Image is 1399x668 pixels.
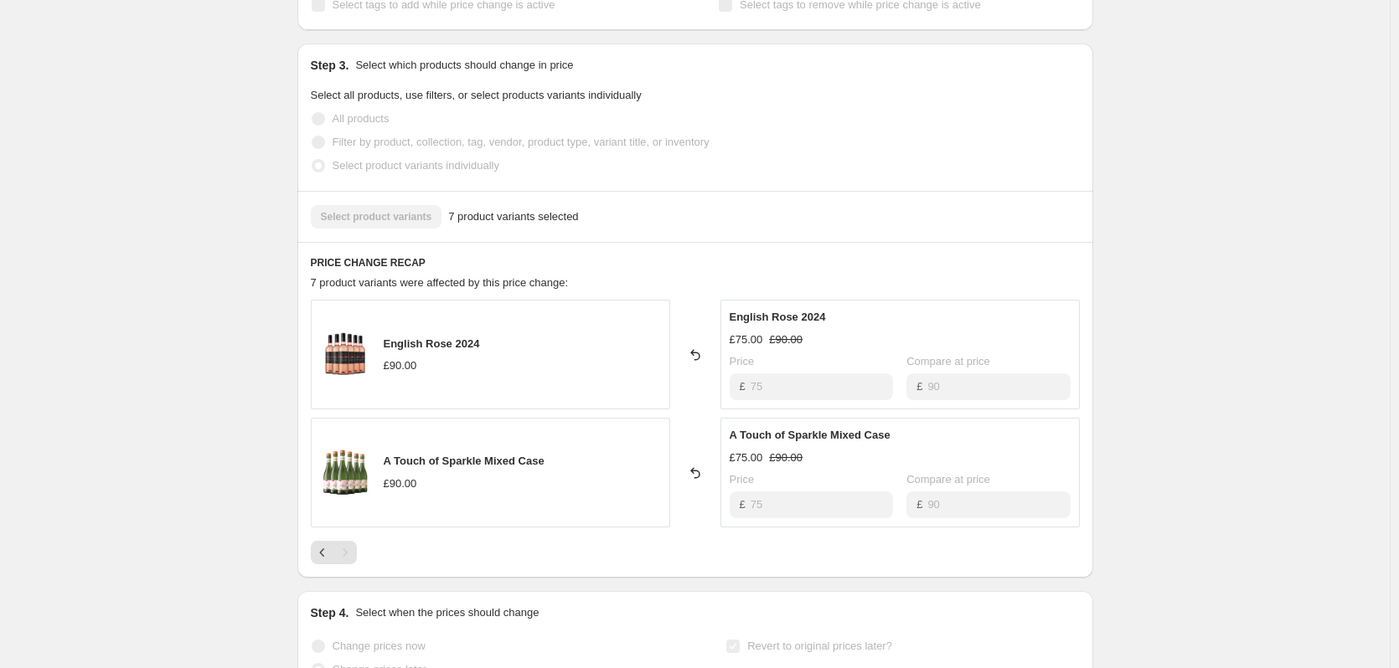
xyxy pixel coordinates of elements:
span: Compare at price [906,355,990,367]
strike: £90.00 [769,450,803,466]
span: Compare at price [906,473,990,486]
h2: Step 3. [311,57,349,74]
span: A Touch of Sparkle Mixed Case [384,455,545,467]
span: All products [333,112,390,125]
div: £90.00 [384,475,417,492]
span: £ [740,380,746,393]
div: £75.00 [730,450,763,466]
div: £75.00 [730,331,763,348]
h2: Step 4. [311,604,349,621]
div: £90.00 [384,357,417,374]
span: 7 product variants were affected by this price change: [311,276,569,289]
p: Select when the prices should change [355,604,539,621]
span: English Rose 2024 [730,311,826,323]
strike: £90.00 [769,331,803,348]
span: A Touch of Sparkle Mixed Case [730,429,891,441]
span: 7 product variants selected [448,208,578,225]
span: English Rose 2024 [384,337,480,350]
span: £ [916,498,922,511]
span: Filter by product, collection, tag, vendor, product type, variant title, or inventory [333,136,710,148]
span: Price [730,473,755,486]
span: £ [916,380,922,393]
img: Untitled_design_17_df35e123-6335-4f6e-9698-1de96619088f_80x.png [320,448,370,498]
span: Revert to original prices later? [747,640,892,652]
span: £ [740,498,746,511]
span: Select product variants individually [333,159,499,172]
img: English-Rose-2024-Case_80x.png [320,330,370,380]
nav: Pagination [311,541,357,564]
span: Change prices now [333,640,426,652]
button: Previous [311,541,334,564]
span: Select all products, use filters, or select products variants individually [311,89,642,101]
p: Select which products should change in price [355,57,573,74]
h6: PRICE CHANGE RECAP [311,256,1080,270]
span: Price [730,355,755,367]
